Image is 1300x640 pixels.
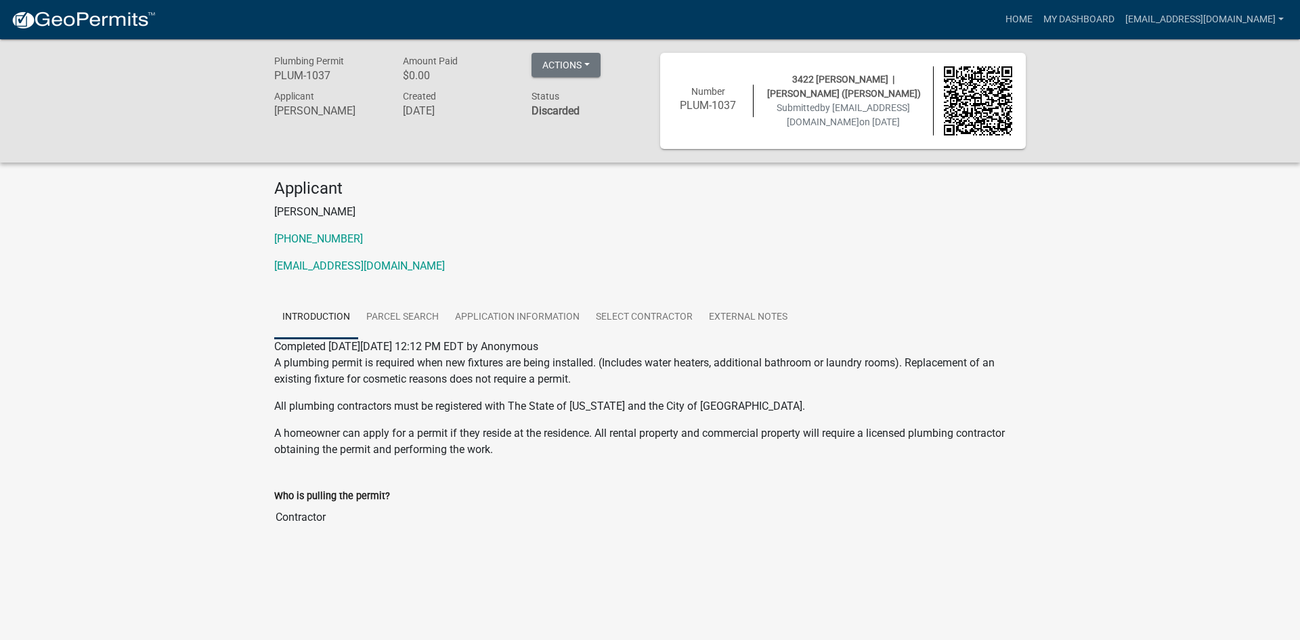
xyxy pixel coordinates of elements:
p: All plumbing contractors must be registered with The State of [US_STATE] and the City of [GEOGRAP... [274,398,1026,414]
p: [PERSON_NAME] [274,204,1026,220]
span: Plumbing Permit [274,56,344,66]
p: A plumbing permit is required when new fixtures are being installed. (Includes water heaters, add... [274,355,1026,387]
h4: Applicant [274,179,1026,198]
span: Submitted on [DATE] [777,102,910,127]
a: Home [1000,7,1038,33]
strong: Discarded [532,104,580,117]
h6: [PERSON_NAME] [274,104,383,117]
a: Application Information [447,296,588,339]
p: A homeowner can apply for a permit if they reside at the residence. All rental property and comme... [274,425,1026,458]
span: Completed [DATE][DATE] 12:12 PM EDT by Anonymous [274,340,538,353]
a: [PHONE_NUMBER] [274,232,363,245]
span: Applicant [274,91,314,102]
button: Actions [532,53,601,77]
span: 3422 [PERSON_NAME] | [PERSON_NAME] ([PERSON_NAME]) [765,74,921,99]
h6: PLUM-1037 [274,69,383,82]
span: Created [403,91,436,102]
span: Status [532,91,559,102]
a: Parcel search [358,296,447,339]
label: Who is pulling the permit? [274,492,390,501]
a: External Notes [701,296,796,339]
img: QR code [944,66,1013,135]
a: My Dashboard [1038,7,1120,33]
h6: [DATE] [403,104,511,117]
h6: PLUM-1037 [674,99,743,112]
span: by [EMAIL_ADDRESS][DOMAIN_NAME] [787,102,910,127]
a: [EMAIL_ADDRESS][DOMAIN_NAME] [1120,7,1289,33]
span: Amount Paid [403,56,458,66]
a: [EMAIL_ADDRESS][DOMAIN_NAME] [274,259,445,272]
a: Select contractor [588,296,701,339]
span: Number [691,86,725,97]
h6: $0.00 [403,69,511,82]
a: Introduction [274,296,358,339]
